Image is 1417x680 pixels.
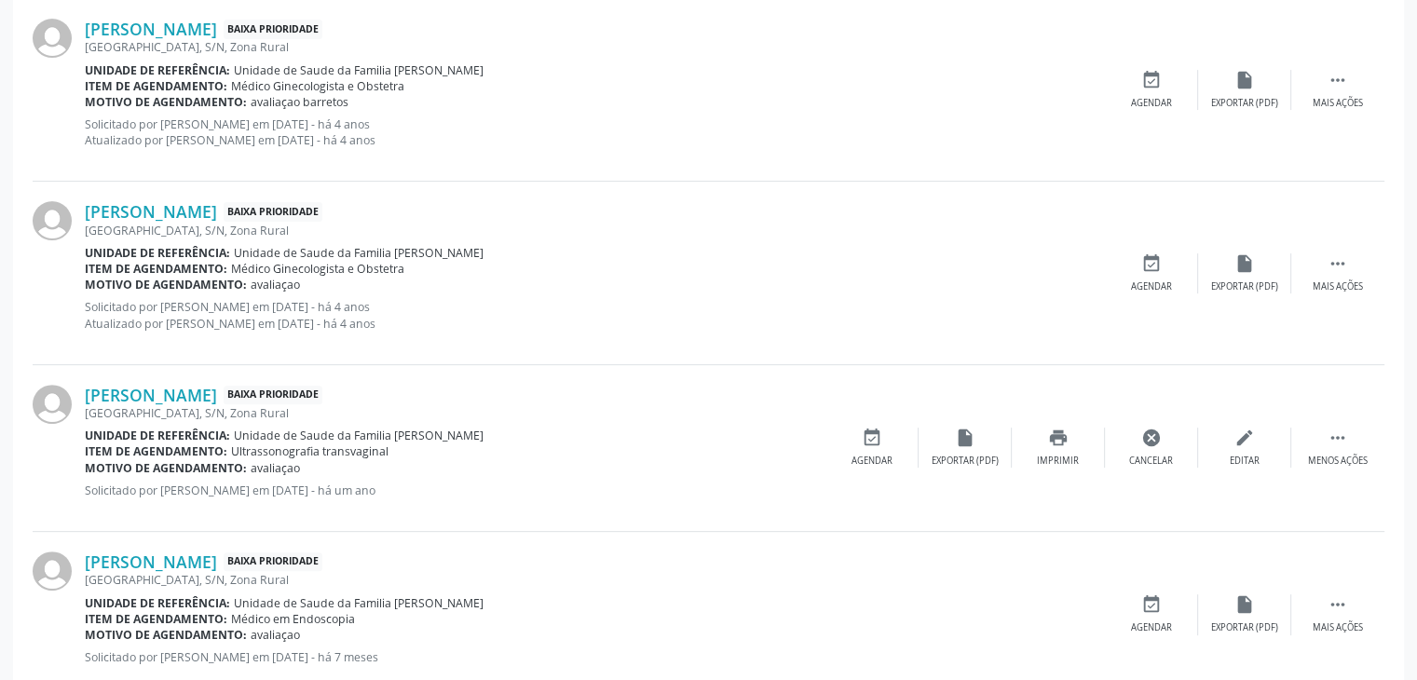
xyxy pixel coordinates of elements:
[1211,280,1278,293] div: Exportar (PDF)
[85,78,227,94] b: Item de agendamento:
[231,261,404,277] span: Médico Ginecologista e Obstetra
[234,595,484,611] span: Unidade de Saude da Familia [PERSON_NAME]
[1131,621,1172,634] div: Agendar
[85,261,227,277] b: Item de agendamento:
[1131,280,1172,293] div: Agendar
[85,94,247,110] b: Motivo de agendamento:
[955,428,975,448] i: insert_drive_file
[1141,428,1162,448] i: cancel
[932,455,999,468] div: Exportar (PDF)
[862,428,882,448] i: event_available
[1211,621,1278,634] div: Exportar (PDF)
[1313,621,1363,634] div: Mais ações
[224,20,322,39] span: Baixa Prioridade
[85,649,1105,665] p: Solicitado por [PERSON_NAME] em [DATE] - há 7 meses
[85,39,1105,55] div: [GEOGRAPHIC_DATA], S/N, Zona Rural
[1211,97,1278,110] div: Exportar (PDF)
[85,483,825,498] p: Solicitado por [PERSON_NAME] em [DATE] - há um ano
[1234,70,1255,90] i: insert_drive_file
[33,385,72,424] img: img
[1230,455,1260,468] div: Editar
[85,201,217,222] a: [PERSON_NAME]
[1308,455,1368,468] div: Menos ações
[85,116,1105,148] p: Solicitado por [PERSON_NAME] em [DATE] - há 4 anos Atualizado por [PERSON_NAME] em [DATE] - há 4 ...
[33,19,72,58] img: img
[85,572,1105,588] div: [GEOGRAPHIC_DATA], S/N, Zona Rural
[231,78,404,94] span: Médico Ginecologista e Obstetra
[85,443,227,459] b: Item de agendamento:
[1328,428,1348,448] i: 
[224,386,322,405] span: Baixa Prioridade
[85,299,1105,331] p: Solicitado por [PERSON_NAME] em [DATE] - há 4 anos Atualizado por [PERSON_NAME] em [DATE] - há 4 ...
[1048,428,1069,448] i: print
[234,245,484,261] span: Unidade de Saude da Familia [PERSON_NAME]
[33,201,72,240] img: img
[224,202,322,222] span: Baixa Prioridade
[1328,70,1348,90] i: 
[85,405,825,421] div: [GEOGRAPHIC_DATA], S/N, Zona Rural
[1328,594,1348,615] i: 
[85,277,247,292] b: Motivo de agendamento:
[85,385,217,405] a: [PERSON_NAME]
[231,611,355,627] span: Médico em Endoscopia
[1313,97,1363,110] div: Mais ações
[85,245,230,261] b: Unidade de referência:
[85,62,230,78] b: Unidade de referência:
[251,627,300,643] span: avaliaçao
[1131,97,1172,110] div: Agendar
[1234,253,1255,274] i: insert_drive_file
[1234,594,1255,615] i: insert_drive_file
[251,94,348,110] span: avaliaçao barretos
[231,443,388,459] span: Ultrassonografia transvaginal
[85,595,230,611] b: Unidade de referência:
[1141,594,1162,615] i: event_available
[1234,428,1255,448] i: edit
[1141,70,1162,90] i: event_available
[85,428,230,443] b: Unidade de referência:
[1313,280,1363,293] div: Mais ações
[85,460,247,476] b: Motivo de agendamento:
[85,551,217,572] a: [PERSON_NAME]
[1328,253,1348,274] i: 
[251,460,300,476] span: avaliaçao
[85,627,247,643] b: Motivo de agendamento:
[1129,455,1173,468] div: Cancelar
[234,428,484,443] span: Unidade de Saude da Familia [PERSON_NAME]
[85,223,1105,238] div: [GEOGRAPHIC_DATA], S/N, Zona Rural
[33,551,72,591] img: img
[852,455,892,468] div: Agendar
[234,62,484,78] span: Unidade de Saude da Familia [PERSON_NAME]
[85,611,227,627] b: Item de agendamento:
[1141,253,1162,274] i: event_available
[224,552,322,572] span: Baixa Prioridade
[251,277,300,292] span: avaliaçao
[1037,455,1079,468] div: Imprimir
[85,19,217,39] a: [PERSON_NAME]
